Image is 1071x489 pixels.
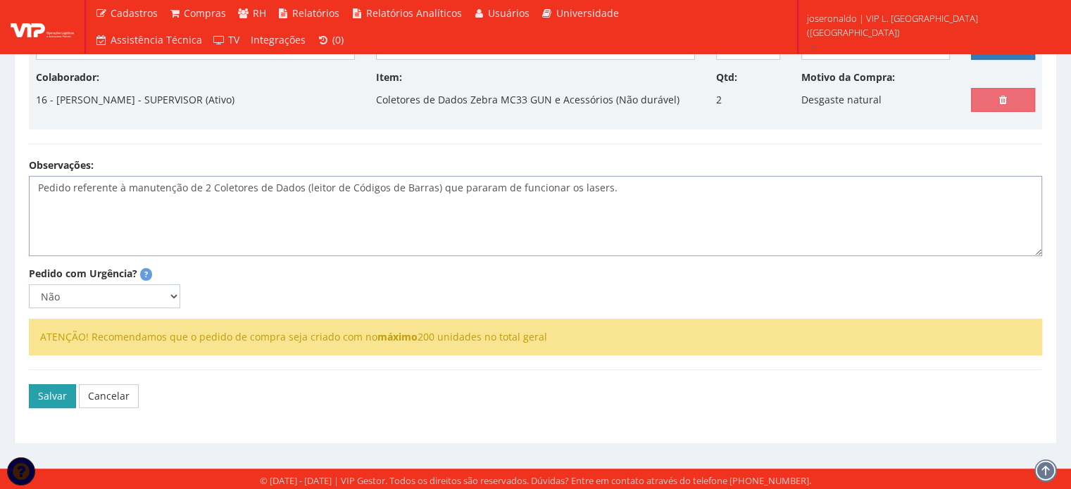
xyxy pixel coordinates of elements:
[253,6,266,20] span: RH
[801,88,882,112] p: Desgaste natural
[36,88,234,112] p: 16 - [PERSON_NAME] - SUPERVISOR (Ativo)
[556,6,619,20] span: Universidade
[111,6,158,20] span: Cadastros
[332,33,344,46] span: (0)
[377,330,418,343] strong: máximo
[807,11,1053,39] span: joseronaldo | VIP L. [GEOGRAPHIC_DATA] ([GEOGRAPHIC_DATA])
[11,16,74,37] img: logo
[251,33,306,46] span: Integrações
[36,70,99,84] label: Colaborador:
[228,33,239,46] span: TV
[184,6,226,20] span: Compras
[716,88,722,112] p: 2
[208,27,246,53] a: TV
[716,70,737,84] label: Qtd:
[366,6,462,20] span: Relatórios Analíticos
[245,27,311,53] a: Integrações
[260,474,811,488] div: © [DATE] - [DATE] | VIP Gestor. Todos os direitos são reservados. Dúvidas? Entre em contato atrav...
[376,88,679,112] p: Coletores de Dados Zebra MC33 GUN e Acessórios (Não durável)
[29,384,76,408] button: Salvar
[376,70,402,84] label: Item:
[488,6,530,20] span: Usuários
[292,6,339,20] span: Relatórios
[89,27,208,53] a: Assistência Técnica
[111,33,202,46] span: Assistência Técnica
[29,267,137,281] label: Pedido com Urgência?
[40,330,1031,344] li: ATENÇÃO! Recomendamos que o pedido de compra seja criado com no 200 unidades no total geral
[311,27,349,53] a: (0)
[29,158,94,172] label: Observações:
[801,70,895,84] label: Motivo da Compra:
[79,384,139,408] a: Cancelar
[140,268,152,281] span: Pedidos marcados como urgentes serão destacados com uma tarja vermelha e terão seu motivo de urgê...
[144,269,148,279] strong: ?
